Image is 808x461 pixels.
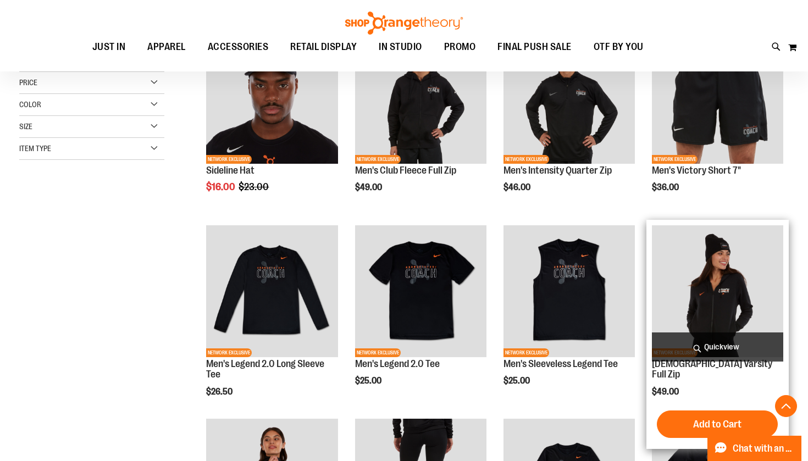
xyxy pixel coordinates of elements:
a: APPAREL [136,35,197,60]
img: OTF Mens Coach FA23 Legend Sleeveless Tee - Black primary image [503,225,635,357]
img: OTF Mens Coach FA23 Legend 2.0 LS Tee - Black primary image [206,225,337,357]
span: ACCESSORIES [208,35,269,59]
a: [DEMOGRAPHIC_DATA] Varsity Full Zip [652,358,772,380]
span: $16.00 [206,181,237,192]
a: Men's Victory Short 7" [652,165,741,176]
span: NETWORK EXCLUSIVE [503,348,549,357]
a: OTF BY YOU [583,35,655,60]
img: OTF Mens Coach FA23 Club Fleece Full Zip - Black primary image [355,32,486,163]
img: OTF Mens Coach FA23 Victory Short - Black primary image [652,32,783,163]
span: Add to Cart [693,418,741,430]
a: Men's Legend 2.0 Long Sleeve Tee [206,358,324,380]
a: OTF Mens Coach FA23 Legend 2.0 SS Tee - Black primary imageNETWORK EXCLUSIVE [355,225,486,358]
a: OTF Mens Coach FA23 Intensity Quarter Zip - Black primary imageNETWORK EXCLUSIVE [503,32,635,165]
span: FINAL PUSH SALE [497,35,572,59]
div: product [201,26,343,220]
span: Size [19,122,32,131]
span: NETWORK EXCLUSIVE [503,155,549,164]
span: Price [19,78,37,87]
div: product [201,220,343,425]
span: IN STUDIO [379,35,422,59]
span: Chat with an Expert [733,443,795,454]
a: OTF Ladies Coach FA23 Varsity Full Zip - Black primary imageNETWORK EXCLUSIVE [652,225,783,358]
span: PROMO [444,35,476,59]
span: Item Type [19,144,51,153]
a: Sideline Hat [206,165,254,176]
img: OTF Ladies Coach FA23 Varsity Full Zip - Black primary image [652,225,783,357]
img: Sideline Hat primary image [206,32,337,163]
a: Men's Legend 2.0 Tee [355,358,440,369]
img: OTF Mens Coach FA23 Intensity Quarter Zip - Black primary image [503,32,635,163]
span: $25.00 [355,376,383,386]
span: $36.00 [652,182,680,192]
button: Back To Top [775,395,797,417]
span: $46.00 [503,182,532,192]
span: $49.00 [355,182,384,192]
span: OTF BY YOU [594,35,644,59]
button: Chat with an Expert [707,436,802,461]
span: $49.00 [652,387,680,397]
a: Men's Sleeveless Legend Tee [503,358,618,369]
a: IN STUDIO [368,35,433,59]
span: JUST IN [92,35,126,59]
img: OTF Mens Coach FA23 Legend 2.0 SS Tee - Black primary image [355,225,486,357]
a: PROMO [433,35,487,60]
span: $26.50 [206,387,234,397]
a: OTF Mens Coach FA23 Club Fleece Full Zip - Black primary imageNETWORK EXCLUSIVE [355,32,486,165]
div: product [350,26,492,220]
div: product [646,26,789,220]
span: RETAIL DISPLAY [290,35,357,59]
span: NETWORK EXCLUSIVE [355,348,401,357]
a: FINAL PUSH SALE [486,35,583,60]
a: Quickview [652,332,783,362]
a: Sideline Hat primary imageSALENETWORK EXCLUSIVE [206,32,337,165]
span: Color [19,100,41,109]
span: APPAREL [147,35,186,59]
a: OTF Mens Coach FA23 Victory Short - Black primary imageNETWORK EXCLUSIVE [652,32,783,165]
span: $25.00 [503,376,532,386]
div: product [498,26,640,220]
a: JUST IN [81,35,137,60]
span: NETWORK EXCLUSIVE [206,348,252,357]
button: Add to Cart [657,410,778,438]
a: Men's Intensity Quarter Zip [503,165,612,176]
div: product [498,220,640,414]
span: NETWORK EXCLUSIVE [206,155,252,164]
span: NETWORK EXCLUSIVE [652,155,698,164]
div: product [646,220,789,449]
a: ACCESSORIES [197,35,280,60]
a: OTF Mens Coach FA23 Legend 2.0 LS Tee - Black primary imageNETWORK EXCLUSIVE [206,225,337,358]
span: $23.00 [239,181,270,192]
a: RETAIL DISPLAY [279,35,368,60]
a: Men's Club Fleece Full Zip [355,165,456,176]
a: OTF Mens Coach FA23 Legend Sleeveless Tee - Black primary imageNETWORK EXCLUSIVE [503,225,635,358]
span: NETWORK EXCLUSIVE [355,155,401,164]
div: product [350,220,492,414]
img: Shop Orangetheory [344,12,464,35]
